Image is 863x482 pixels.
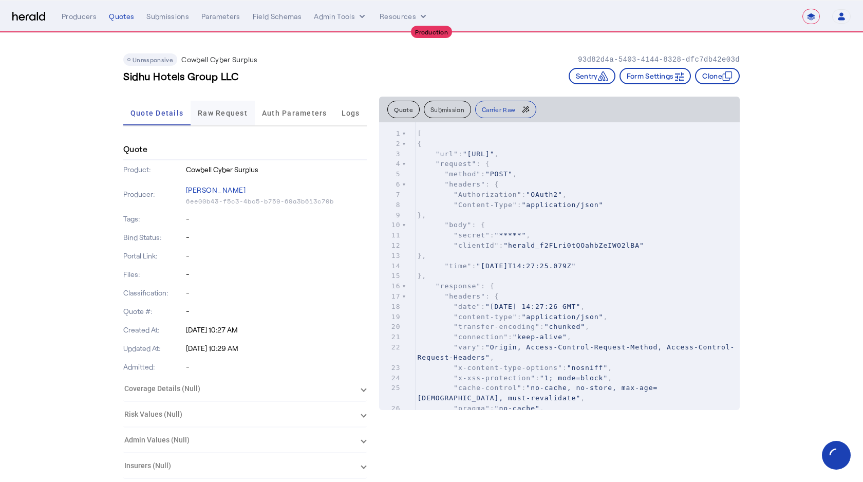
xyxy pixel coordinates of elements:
div: 13 [379,251,402,261]
p: Bind Status: [123,232,184,243]
span: "secret" [454,231,490,239]
span: "clientId" [454,242,499,249]
div: 1 [379,128,402,139]
span: "herald_f2FLri0tQOahbZeIWO2lBA" [503,242,644,249]
div: Parameters [201,11,240,22]
div: 26 [379,403,402,414]
div: 15 [379,271,402,281]
span: "keep-alive" [513,333,567,341]
span: "headers" [444,292,485,300]
span: "url" [436,150,458,158]
span: }, [417,272,426,280]
span: "connection" [454,333,508,341]
div: Producers [62,11,97,22]
span: Raw Request [198,109,248,117]
div: 14 [379,261,402,271]
p: 93d82d4a-5403-4144-8328-dfc7db42e03d [578,54,740,65]
div: 18 [379,302,402,312]
span: "Origin, Access-Control-Request-Method, Access-Control-Request-Headers" [417,343,735,361]
div: Submissions [146,11,189,22]
span: "transfer-encoding" [454,323,540,330]
span: : [417,201,603,209]
span: "[URL]" [463,150,495,158]
p: Product: [123,164,184,175]
div: Field Schemas [253,11,302,22]
span: }, [417,211,426,219]
img: Herald Logo [12,12,45,22]
button: Carrier Raw [475,101,536,118]
span: : , [417,231,531,239]
div: 12 [379,240,402,251]
herald-code-block: quote [379,122,740,410]
div: 10 [379,220,402,230]
p: Producer: [123,189,184,199]
span: : , [417,404,544,412]
span: "application/json" [522,201,604,209]
span: : , [417,303,585,310]
p: Cowbell Cyber Surplus [181,54,257,65]
p: Admitted: [123,362,184,372]
span: "[DATE] 14:27:26 GMT" [485,303,580,310]
div: 3 [379,149,402,159]
p: - [186,269,367,280]
span: }, [417,252,426,259]
button: Quote [387,101,420,118]
span: "response" [436,282,481,290]
span: "pragma" [454,404,490,412]
p: - [186,251,367,261]
div: Production [411,26,452,38]
div: 17 [379,291,402,302]
div: 9 [379,210,402,220]
p: - [186,306,367,317]
span: : , [417,364,612,372]
button: Resources dropdown menu [380,11,428,22]
p: 6ee00b43-f5c3-4bc5-b759-69a3b613c70b [186,197,367,206]
span: : { [417,180,499,188]
p: - [186,362,367,372]
div: 2 [379,139,402,149]
p: - [186,214,367,224]
span: "request" [436,160,476,168]
p: Classification: [123,288,184,298]
div: 19 [379,312,402,322]
span: : { [417,292,499,300]
span: "body" [444,221,472,229]
span: "nosniff" [567,364,608,372]
button: Sentry [569,68,615,84]
span: "date" [454,303,481,310]
div: 5 [379,169,402,179]
span: : , [417,323,590,330]
p: Updated At: [123,343,184,354]
span: "1; mode=block" [540,374,608,382]
span: "time" [444,262,472,270]
div: Quotes [109,11,134,22]
p: Created At: [123,325,184,335]
div: 22 [379,342,402,353]
p: - [186,232,367,243]
p: - [186,288,367,298]
span: "cache-control" [454,384,521,392]
div: 8 [379,200,402,210]
div: 11 [379,230,402,240]
div: 20 [379,322,402,332]
div: 24 [379,373,402,383]
p: Quote #: [123,306,184,317]
span: "OAuth2" [526,191,562,198]
div: 21 [379,332,402,342]
span: : , [417,150,499,158]
span: Quote Details [130,109,183,117]
div: 6 [379,179,402,190]
span: Logs [342,109,360,117]
button: internal dropdown menu [314,11,367,22]
span: : , [417,313,608,321]
span: : , [417,191,567,198]
div: 16 [379,281,402,291]
p: [PERSON_NAME] [186,183,367,197]
span: : , [417,374,612,382]
span: : , [417,333,571,341]
p: Files: [123,269,184,280]
span: Carrier Raw [482,106,515,113]
span: "headers" [444,180,485,188]
div: 23 [379,363,402,373]
span: "x-xss-protection" [454,374,535,382]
